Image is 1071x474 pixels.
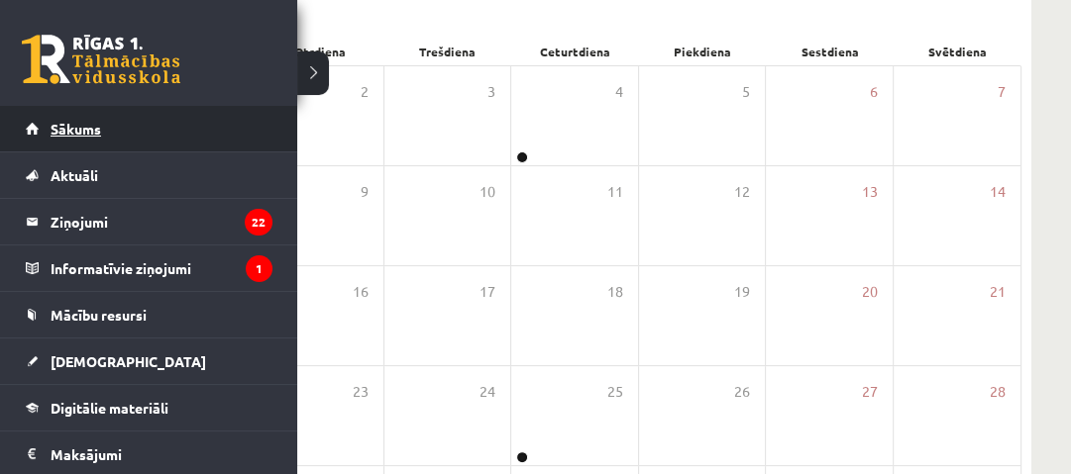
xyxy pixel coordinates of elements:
a: Ziņojumi22 [26,199,272,244]
span: 23 [353,381,369,403]
span: 5 [742,81,750,103]
div: Piekdiena [639,38,767,65]
span: 6 [870,81,878,103]
a: Mācību resursi [26,292,272,337]
div: Trešdiena [383,38,511,65]
span: 25 [607,381,623,403]
span: 3 [487,81,495,103]
span: Aktuāli [51,166,98,184]
span: 14 [990,181,1006,203]
div: Otrdiena [257,38,384,65]
span: 17 [480,281,495,303]
legend: Ziņojumi [51,199,272,244]
span: Sākums [51,120,101,138]
i: 22 [245,209,272,236]
span: 2 [361,81,369,103]
span: 12 [734,181,750,203]
span: 27 [862,381,878,403]
div: Ceturtdiena [511,38,639,65]
a: Informatīvie ziņojumi1 [26,245,272,291]
legend: Informatīvie ziņojumi [51,245,272,291]
span: [DEMOGRAPHIC_DATA] [51,352,206,370]
div: Sestdiena [767,38,895,65]
span: 4 [615,81,623,103]
span: 28 [990,381,1006,403]
span: 26 [734,381,750,403]
span: 13 [862,181,878,203]
span: 24 [480,381,495,403]
span: 20 [862,281,878,303]
span: 21 [990,281,1006,303]
span: Digitālie materiāli [51,399,168,417]
span: Mācību resursi [51,306,147,324]
a: Sākums [26,106,272,151]
a: Aktuāli [26,152,272,198]
span: 9 [361,181,369,203]
span: 16 [353,281,369,303]
a: Digitālie materiāli [26,385,272,430]
div: Svētdiena [894,38,1021,65]
i: 1 [246,255,272,282]
span: 19 [734,281,750,303]
span: 18 [607,281,623,303]
a: [DEMOGRAPHIC_DATA] [26,338,272,384]
span: 7 [998,81,1006,103]
span: 10 [480,181,495,203]
span: 11 [607,181,623,203]
a: Rīgas 1. Tālmācības vidusskola [22,35,180,84]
